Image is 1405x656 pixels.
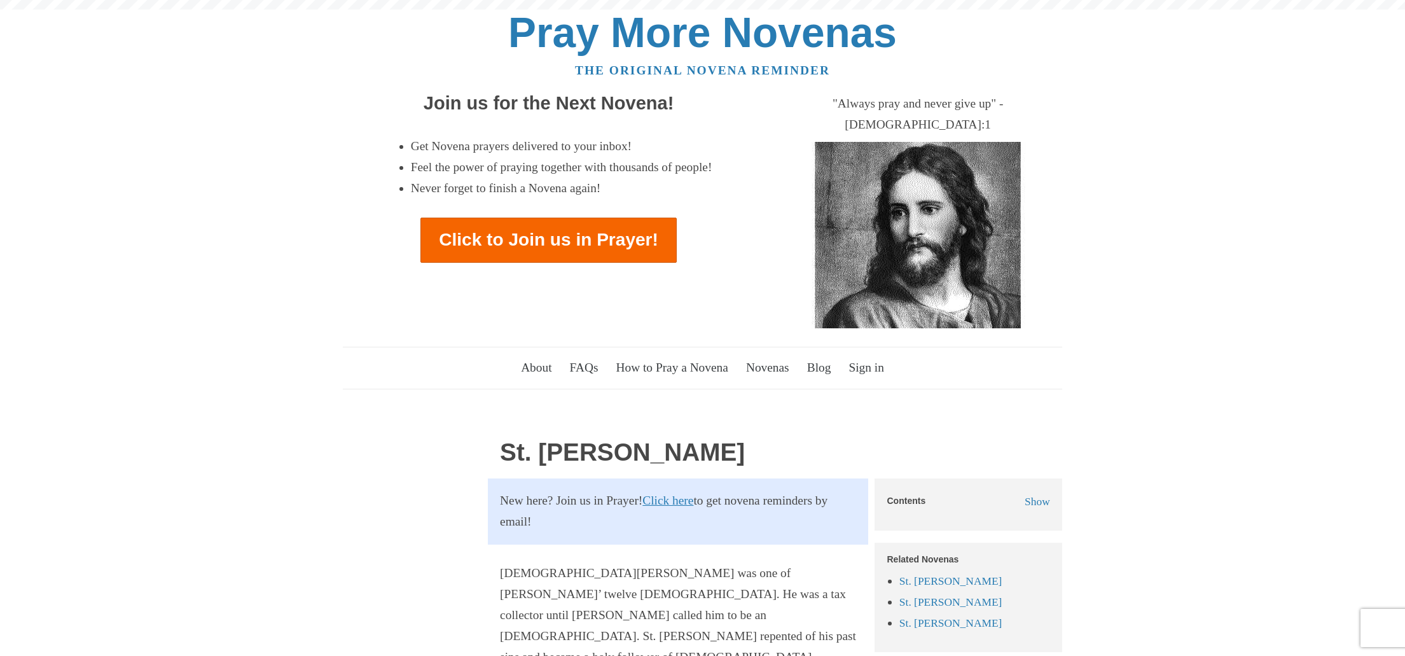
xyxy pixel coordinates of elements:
h1: St. [PERSON_NAME] [500,439,856,466]
a: Novenas [738,350,796,386]
li: Never forget to finish a Novena again! [411,178,712,199]
a: Pray More Novenas [508,9,897,56]
a: About [514,350,560,386]
a: Sign in [841,350,892,386]
img: Jesus [796,142,1039,328]
a: How to Pray a Novena [609,350,736,386]
a: The original novena reminder [575,64,830,77]
li: Feel the power of praying together with thousands of people! [411,157,712,178]
h2: Join us for the Next Novena! [343,94,754,114]
div: "Always pray and never give up" - [DEMOGRAPHIC_DATA]:1 [773,94,1062,136]
a: FAQs [562,350,606,386]
a: Blog [799,350,838,386]
h5: Related Novenas [887,555,1050,564]
span: Show [1025,494,1050,507]
li: Get Novena prayers delivered to your inbox! [411,136,712,157]
a: Click to Join us in Prayer! [420,218,677,263]
a: Click here [642,491,693,512]
a: St. [PERSON_NAME] [899,575,1002,587]
section: New here? Join us in Prayer! to get novena reminders by email! [488,478,869,545]
a: St. [PERSON_NAME] [899,617,1002,629]
a: St. [PERSON_NAME] [899,596,1002,608]
h5: Contents [887,496,926,506]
